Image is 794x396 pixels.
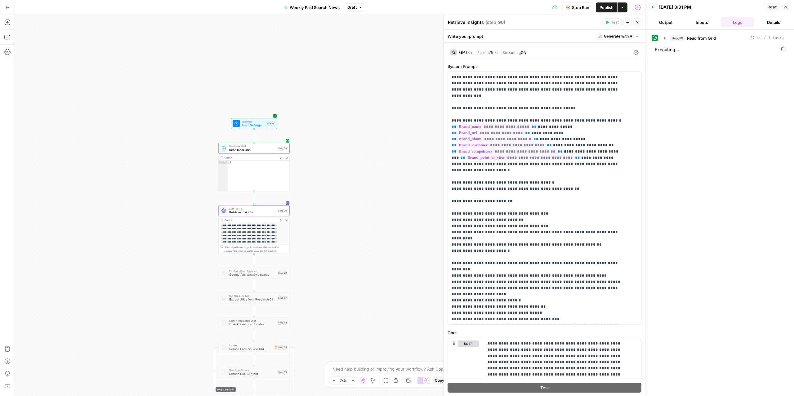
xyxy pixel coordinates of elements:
span: Perplexity Deep Research [229,269,275,273]
div: GPT-5 [459,50,472,55]
button: Test [448,382,641,392]
button: Copy [432,376,447,385]
button: Details [757,17,790,27]
span: Executing... [653,45,788,55]
div: Step 68 [274,345,288,350]
div: Read from GridRead from GridStep 88Output[] [218,143,289,191]
div: Output [225,218,277,222]
button: Logs [721,17,755,27]
div: Write your prompt [444,30,645,42]
button: user [458,340,479,347]
div: Step 88 [277,146,288,150]
div: Step 69 [277,370,288,374]
span: | [474,49,477,55]
textarea: Retrieve Insights [448,19,484,25]
div: Output [225,156,277,160]
g: Edge from step_22 to step_67 [253,279,255,292]
span: LLM · GPT-5 [229,207,275,211]
span: Generate with AI [604,33,633,39]
button: Draft [345,3,365,11]
span: Text [490,50,498,55]
div: Search Knowledge BaseCheck Previous UpdatesStep 58 [218,317,289,328]
button: Test [603,18,622,26]
div: Step 58 [277,321,288,325]
div: Loop - DisabledIterationScrape Each Source URLStep 68 [218,342,289,353]
span: ON [521,50,526,55]
span: Format [477,50,490,55]
span: 27 ms / 1 tasks [750,35,784,41]
span: Stop Run [572,4,589,11]
span: Scrape Each Source URL [229,347,272,351]
g: Edge from step_68 to step_69 [253,353,255,366]
div: Step 90 [277,209,288,213]
span: Web Page Scrape [229,368,275,372]
span: Search Knowledge Base [229,319,275,323]
label: System Prompt [448,63,641,69]
span: Google Ads Weekly Updates [229,272,275,277]
span: Weekly Paid Search News [290,4,340,11]
span: Reset [768,4,778,10]
g: Edge from step_90 to step_22 [253,254,255,267]
span: Run Code · Python [229,294,275,298]
span: Publish [600,4,613,11]
div: Inputs [266,122,275,126]
span: Workflow [242,120,265,123]
div: Step 22 [277,271,288,275]
span: Read from Grid [229,148,275,152]
span: Read from Grid [687,35,716,41]
span: Draft [347,5,357,10]
button: Reset [765,3,780,11]
g: Edge from step_67 to step_58 [253,304,255,317]
div: WorkflowInput SettingsInputs [218,118,289,129]
button: Generate with AI [596,32,641,40]
div: Step 67 [277,296,288,300]
button: Weekly Paid Search News [280,2,343,12]
span: Read from Grid [229,145,275,148]
span: Streaming [502,50,521,55]
span: step_88 [670,35,685,41]
span: ( step_90 ) [485,19,505,25]
span: Iteration [229,344,272,347]
span: Scrape URL Content [229,372,275,376]
span: Test [540,384,549,390]
div: Run Code · PythonExtract URLs from Research CitationsStep 67 [218,292,289,304]
span: Check Previous Updates [229,322,275,327]
g: Edge from step_58 to step_68 [253,328,255,341]
span: Retrieve Insights [229,210,275,215]
div: Perplexity Deep ResearchGoogle Ads Weekly UpdatesStep 22 [218,268,289,279]
button: Inputs [685,17,719,27]
g: Edge from start to step_88 [253,129,255,142]
span: Test [611,20,619,25]
button: Stop Run [562,2,593,12]
span: 74% [340,378,347,383]
div: This output is too large & has been abbreviated for review. to view the full content. [225,245,288,253]
button: Publish [596,2,617,12]
label: Chat [448,330,641,336]
button: 27 ms / 1 tasks [661,33,787,43]
div: Web Page ScrapeScrape URL ContentStep 69 [218,367,289,378]
g: Edge from step_88 to step_90 [253,192,255,205]
span: Copy [435,378,444,383]
span: Extract URLs from Research Citations [229,297,275,302]
button: Output [649,17,683,27]
div: 1 [219,161,228,164]
span: Copy the output [233,249,251,252]
span: Input Settings [242,123,265,127]
span: | [498,49,502,55]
